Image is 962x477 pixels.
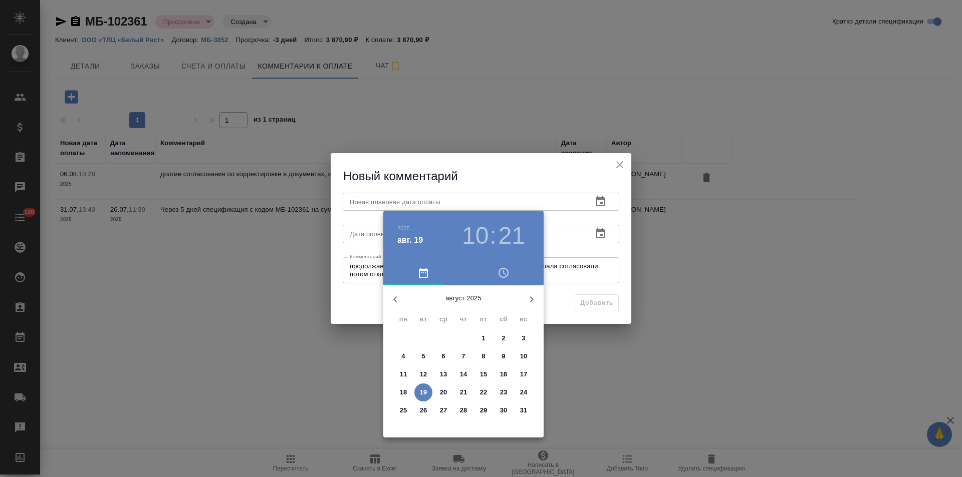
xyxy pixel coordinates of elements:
button: 21 [499,222,525,250]
p: 17 [520,369,528,379]
p: 16 [500,369,508,379]
button: 13 [434,365,452,383]
button: 26 [414,401,432,419]
button: 11 [394,365,412,383]
button: 24 [515,383,533,401]
button: 3 [515,329,533,347]
p: 29 [480,405,488,415]
p: 15 [480,369,488,379]
button: 23 [495,383,513,401]
button: 21 [454,383,472,401]
button: 29 [474,401,493,419]
p: 5 [421,351,425,361]
p: 20 [440,387,447,397]
p: 6 [441,351,445,361]
p: 12 [420,369,427,379]
button: 5 [414,347,432,365]
button: 2025 [397,225,410,231]
button: 6 [434,347,452,365]
button: 25 [394,401,412,419]
p: 30 [500,405,508,415]
button: 27 [434,401,452,419]
h3: : [490,222,496,250]
p: 4 [401,351,405,361]
p: 9 [502,351,505,361]
p: 3 [522,333,525,343]
span: вт [414,314,432,324]
span: чт [454,314,472,324]
p: 22 [480,387,488,397]
button: 31 [515,401,533,419]
p: август 2025 [407,293,520,303]
button: 8 [474,347,493,365]
p: 13 [440,369,447,379]
button: 12 [414,365,432,383]
p: 24 [520,387,528,397]
span: сб [495,314,513,324]
button: 2 [495,329,513,347]
p: 31 [520,405,528,415]
p: 21 [460,387,467,397]
button: 9 [495,347,513,365]
button: 16 [495,365,513,383]
button: 30 [495,401,513,419]
p: 10 [520,351,528,361]
p: 27 [440,405,447,415]
p: 14 [460,369,467,379]
p: 28 [460,405,467,415]
p: 1 [482,333,485,343]
button: 1 [474,329,493,347]
p: 26 [420,405,427,415]
button: 14 [454,365,472,383]
p: 19 [420,387,427,397]
span: вс [515,314,533,324]
button: 10 [462,222,489,250]
p: 8 [482,351,485,361]
span: ср [434,314,452,324]
button: 22 [474,383,493,401]
button: 4 [394,347,412,365]
button: 18 [394,383,412,401]
p: 7 [461,351,465,361]
button: 20 [434,383,452,401]
p: 11 [400,369,407,379]
button: 15 [474,365,493,383]
span: пн [394,314,412,324]
button: 17 [515,365,533,383]
p: 2 [502,333,505,343]
p: 25 [400,405,407,415]
span: пт [474,314,493,324]
p: 18 [400,387,407,397]
button: 10 [515,347,533,365]
button: 7 [454,347,472,365]
button: авг. 19 [397,234,423,246]
p: 23 [500,387,508,397]
button: 19 [414,383,432,401]
button: 28 [454,401,472,419]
